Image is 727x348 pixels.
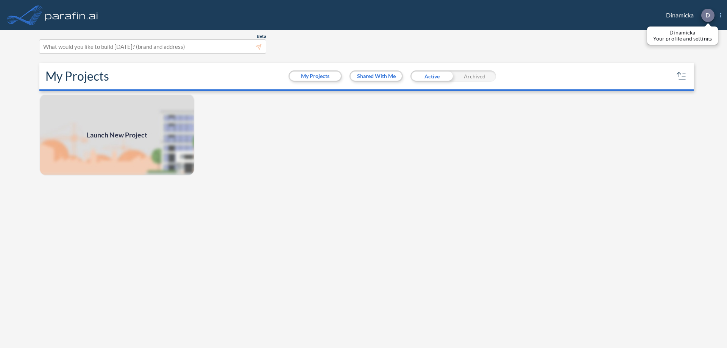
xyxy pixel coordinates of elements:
[87,130,147,140] span: Launch New Project
[351,72,402,81] button: Shared With Me
[39,94,195,176] img: add
[453,70,496,82] div: Archived
[676,70,688,82] button: sort
[655,9,721,22] div: Dinamicka
[39,94,195,176] a: Launch New Project
[44,8,100,23] img: logo
[653,30,712,36] p: Dinamicka
[653,36,712,42] p: Your profile and settings
[45,69,109,83] h2: My Projects
[705,12,710,19] p: D
[410,70,453,82] div: Active
[290,72,341,81] button: My Projects
[257,33,266,39] span: Beta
